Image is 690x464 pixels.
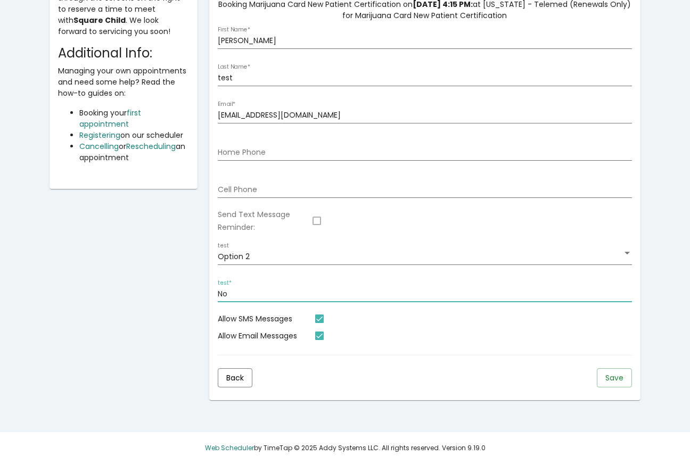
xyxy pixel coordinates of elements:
[58,46,189,61] h4: Additional Info:
[205,443,254,452] a: Web Scheduler
[218,329,311,342] mat-label: Allow Email Messages
[79,130,120,140] a: Registering
[218,111,632,120] input: Email
[218,290,632,299] input: test
[73,15,126,26] strong: Square Child
[218,209,290,233] mat-label: Send Text Message Reminder:
[218,368,252,387] button: Back
[218,251,250,262] span: Option 2
[218,74,632,82] input: Last Name
[79,141,189,163] li: or an appointment
[226,372,244,383] span: Back
[218,316,324,325] mat-checkbox: Allow SMS Messages
[605,372,623,383] span: Save
[218,37,632,45] input: First Name
[42,432,648,464] div: by TimeTap © 2025 Addy Systems LLC. All rights reserved. Version 9.19.0
[79,107,189,130] li: Booking your
[126,141,176,152] a: Rescheduling
[79,107,141,129] a: first appointment
[218,253,632,261] mat-select: test. Option 2 selected
[79,130,189,141] li: on our scheduler
[597,368,632,387] button: Save
[218,333,324,342] mat-checkbox: Allow EMAIL Messages
[218,186,632,194] input: Cell Phone
[58,65,189,99] p: Managing your own appointments and need some help? Read the how-to guides on:
[218,148,632,157] input: Home Phone
[218,312,311,325] mat-label: Allow SMS Messages
[79,141,119,152] a: Cancelling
